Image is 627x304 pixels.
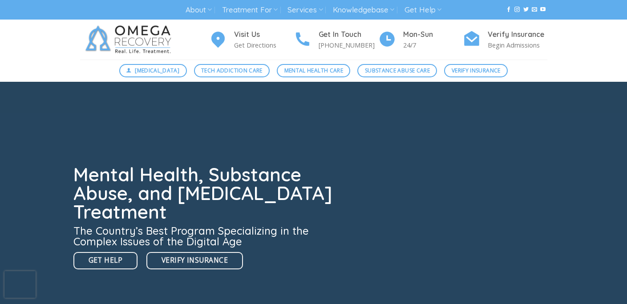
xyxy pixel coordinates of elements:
a: Get In Touch [PHONE_NUMBER] [294,29,378,51]
a: Tech Addiction Care [194,64,270,77]
a: Verify Insurance Begin Admissions [463,29,547,51]
a: Treatment For [222,2,278,18]
span: Substance Abuse Care [365,66,430,75]
a: Knowledgebase [333,2,394,18]
h4: Get In Touch [319,29,378,40]
p: Get Directions [234,40,294,50]
a: Visit Us Get Directions [209,29,294,51]
a: [MEDICAL_DATA] [119,64,187,77]
a: Follow on YouTube [540,7,546,13]
p: [PHONE_NUMBER] [319,40,378,50]
a: Services [287,2,323,18]
a: Get Help [73,252,138,269]
span: Verify Insurance [162,255,228,266]
h4: Mon-Sun [403,29,463,40]
h1: Mental Health, Substance Abuse, and [MEDICAL_DATA] Treatment [73,165,338,221]
p: Begin Admissions [488,40,547,50]
h3: The Country’s Best Program Specializing in the Complex Issues of the Digital Age [73,225,338,247]
h4: Verify Insurance [488,29,547,40]
iframe: reCAPTCHA [4,271,36,298]
a: Verify Insurance [444,64,508,77]
span: Verify Insurance [452,66,501,75]
a: Get Help [405,2,441,18]
span: Mental Health Care [284,66,343,75]
a: Follow on Twitter [523,7,529,13]
span: [MEDICAL_DATA] [135,66,179,75]
a: Send us an email [532,7,537,13]
a: Mental Health Care [277,64,350,77]
span: Get Help [89,255,123,266]
a: Verify Insurance [146,252,243,269]
h4: Visit Us [234,29,294,40]
a: Substance Abuse Care [357,64,437,77]
span: Tech Addiction Care [201,66,263,75]
a: About [186,2,212,18]
img: Omega Recovery [80,20,180,60]
p: 24/7 [403,40,463,50]
a: Follow on Instagram [514,7,520,13]
a: Follow on Facebook [506,7,511,13]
